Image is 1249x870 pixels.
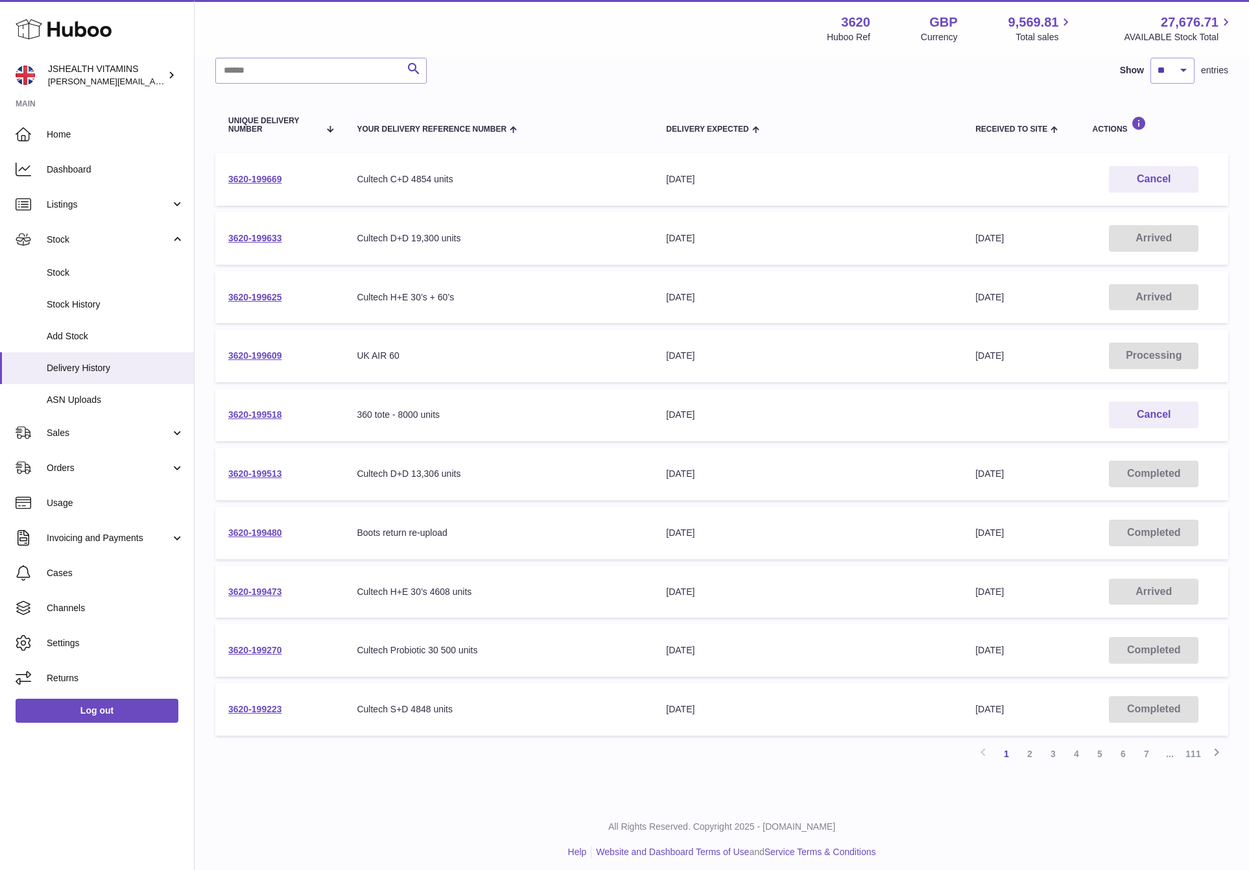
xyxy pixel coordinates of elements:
[975,468,1004,479] span: [DATE]
[666,644,949,657] div: [DATE]
[666,232,949,245] div: [DATE]
[228,645,282,655] a: 3620-199270
[666,703,949,716] div: [DATE]
[666,125,748,134] span: Delivery Expected
[596,847,749,857] a: Website and Dashboard Terms of Use
[228,350,282,361] a: 3620-199609
[1158,742,1182,766] span: ...
[47,567,184,579] span: Cases
[1065,742,1088,766] a: 4
[47,267,184,279] span: Stock
[357,703,640,716] div: Cultech S+D 4848 units
[1124,14,1233,43] a: 27,676.71 AVAILABLE Stock Total
[357,291,640,304] div: Cultech H+E 30’s + 60’s
[228,468,282,479] a: 3620-199513
[666,586,949,598] div: [DATE]
[357,468,640,480] div: Cultech D+D 13,306 units
[357,586,640,598] div: Cultech H+E 30’s 4608 units
[666,291,949,304] div: [DATE]
[568,847,587,857] a: Help
[228,409,282,420] a: 3620-199518
[1161,14,1219,31] span: 27,676.71
[47,128,184,141] span: Home
[228,174,282,184] a: 3620-199669
[357,173,640,186] div: Cultech C+D 4854 units
[827,31,870,43] div: Huboo Ref
[921,31,958,43] div: Currency
[975,527,1004,538] span: [DATE]
[666,173,949,186] div: [DATE]
[47,497,184,509] span: Usage
[47,298,184,311] span: Stock History
[765,847,876,857] a: Service Terms & Conditions
[666,409,949,421] div: [DATE]
[47,394,184,406] span: ASN Uploads
[591,846,875,858] li: and
[975,233,1004,243] span: [DATE]
[47,462,171,474] span: Orders
[1201,64,1228,77] span: entries
[47,199,171,211] span: Listings
[47,532,171,544] span: Invoicing and Payments
[357,232,640,245] div: Cultech D+D 19,300 units
[228,586,282,597] a: 3620-199473
[975,704,1004,714] span: [DATE]
[357,527,640,539] div: Boots return re-upload
[47,602,184,614] span: Channels
[16,699,178,722] a: Log out
[47,330,184,343] span: Add Stock
[1120,64,1144,77] label: Show
[47,163,184,176] span: Dashboard
[666,350,949,362] div: [DATE]
[357,409,640,421] div: 360 tote - 8000 units
[1093,116,1215,134] div: Actions
[16,66,35,85] img: francesca@jshealthvitamins.com
[1018,742,1041,766] a: 2
[228,527,282,538] a: 3620-199480
[47,672,184,684] span: Returns
[1008,14,1059,31] span: 9,569.81
[48,63,165,88] div: JSHEALTH VITAMINS
[975,586,1004,597] span: [DATE]
[1109,166,1198,193] button: Cancel
[975,125,1047,134] span: Received to Site
[205,821,1239,833] p: All Rights Reserved. Copyright 2025 - [DOMAIN_NAME]
[228,292,282,302] a: 3620-199625
[1182,742,1205,766] a: 111
[666,468,949,480] div: [DATE]
[48,76,260,86] span: [PERSON_NAME][EMAIL_ADDRESS][DOMAIN_NAME]
[841,14,870,31] strong: 3620
[228,117,320,134] span: Unique Delivery Number
[228,704,282,714] a: 3620-199223
[1124,31,1233,43] span: AVAILABLE Stock Total
[995,742,1018,766] a: 1
[1041,742,1065,766] a: 3
[228,233,282,243] a: 3620-199633
[666,527,949,539] div: [DATE]
[975,292,1004,302] span: [DATE]
[47,637,184,649] span: Settings
[357,644,640,657] div: Cultech Probiotic 30 500 units
[929,14,957,31] strong: GBP
[1016,31,1073,43] span: Total sales
[47,362,184,374] span: Delivery History
[1088,742,1112,766] a: 5
[47,427,171,439] span: Sales
[975,645,1004,655] span: [DATE]
[357,125,506,134] span: Your Delivery Reference Number
[1109,402,1198,428] button: Cancel
[47,234,171,246] span: Stock
[1112,742,1135,766] a: 6
[1135,742,1158,766] a: 7
[1008,14,1074,43] a: 9,569.81 Total sales
[357,350,640,362] div: UK AIR 60
[975,350,1004,361] span: [DATE]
